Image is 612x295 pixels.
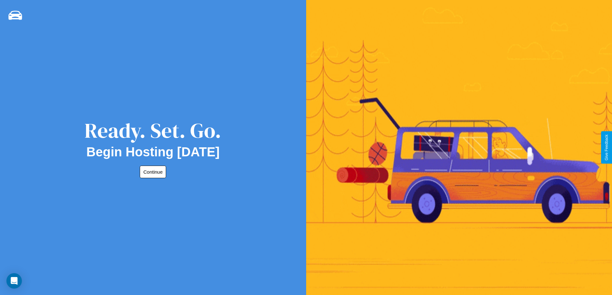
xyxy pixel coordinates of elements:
div: Open Intercom Messenger [6,273,22,289]
h2: Begin Hosting [DATE] [86,145,220,159]
div: Give Feedback [604,134,609,161]
button: Continue [140,166,166,178]
div: Ready. Set. Go. [84,116,221,145]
